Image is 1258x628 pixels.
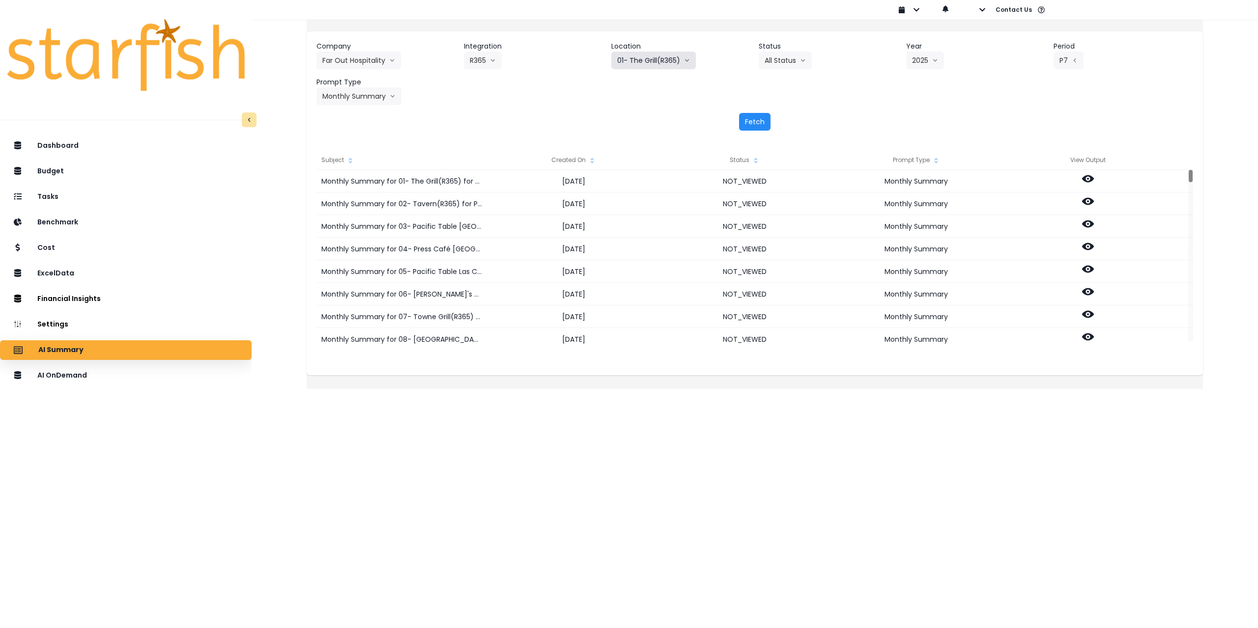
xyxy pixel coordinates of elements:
p: AI Summary [38,346,84,355]
div: [DATE] [488,305,659,328]
header: Status [759,41,898,52]
div: Monthly Summary for 06- [PERSON_NAME]'s Mexican Kitchen(R365) for P7 2025 [316,283,487,305]
div: [DATE] [488,215,659,238]
div: Monthly Summary [830,238,1002,260]
div: Monthly Summary [830,215,1002,238]
div: NOT_VIEWED [659,215,831,238]
div: [DATE] [488,260,659,283]
header: Period [1054,41,1193,52]
div: NOT_VIEWED [659,170,831,192]
p: Budget [37,167,64,175]
button: R365arrow down line [464,52,502,69]
div: [DATE] [488,328,659,351]
div: View Output [1002,150,1173,170]
div: Monthly Summary for 05- Pacific Table Las Colinas(R365) for P7 2025 [316,260,487,283]
div: Monthly Summary [830,305,1002,328]
p: Tasks [37,192,58,201]
p: AI OnDemand [37,371,87,380]
svg: arrow down line [800,55,806,65]
div: NOT_VIEWED [659,328,831,351]
svg: arrow down line [684,55,690,65]
svg: sort [588,157,596,164]
svg: arrow down line [389,55,395,65]
svg: arrow down line [390,91,396,101]
div: Monthly Summary for 01- The Grill(R365) for P7 2025 [316,170,487,192]
svg: arrow down line [490,55,496,65]
div: NOT_VIEWED [659,238,831,260]
svg: arrow down line [932,55,938,65]
svg: sort [346,157,354,164]
div: [DATE] [488,238,659,260]
div: Monthly Summary [830,192,1002,215]
button: P7arrow left line [1054,52,1084,69]
svg: sort [752,157,760,164]
header: Company [316,41,456,52]
header: Location [611,41,751,52]
header: Integration [464,41,603,52]
p: Dashboard [37,141,79,150]
button: 2025arrow down line [906,52,944,69]
div: Monthly Summary [830,170,1002,192]
p: Benchmark [37,218,78,226]
div: Created On [488,150,659,170]
div: Subject [316,150,487,170]
button: Far Out Hospitalityarrow down line [316,52,401,69]
button: Fetch [739,113,771,131]
div: Monthly Summary [830,283,1002,305]
div: [DATE] [488,192,659,215]
div: NOT_VIEWED [659,305,831,328]
div: Monthly Summary for 04- Press Café [GEOGRAPHIC_DATA](R365) for P7 2025 [316,238,487,260]
p: Cost [37,244,55,252]
header: Prompt Type [316,77,456,87]
div: Status [659,150,831,170]
div: Monthly Summary [830,328,1002,351]
button: Monthly Summaryarrow down line [316,87,401,105]
div: Monthly Summary for 08- [GEOGRAPHIC_DATA](R365) for P7 2025 [316,328,487,351]
svg: arrow left line [1072,55,1078,65]
header: Year [906,41,1046,52]
div: NOT_VIEWED [659,260,831,283]
button: All Statusarrow down line [759,52,812,69]
div: Prompt Type [830,150,1002,170]
div: Monthly Summary for 02- Tavern(R365) for P7 2025 [316,192,487,215]
svg: sort [932,157,940,164]
div: NOT_VIEWED [659,192,831,215]
div: NOT_VIEWED [659,283,831,305]
div: [DATE] [488,170,659,192]
div: Monthly Summary for 03- Pacific Table [GEOGRAPHIC_DATA](R365) for P7 2025 [316,215,487,238]
div: [DATE] [488,283,659,305]
div: Monthly Summary [830,260,1002,283]
p: ExcelData [37,269,74,277]
button: 01- The Grill(R365)arrow down line [611,52,696,69]
div: Monthly Summary for 07- Towne Grill(R365) for P7 2025 [316,305,487,328]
